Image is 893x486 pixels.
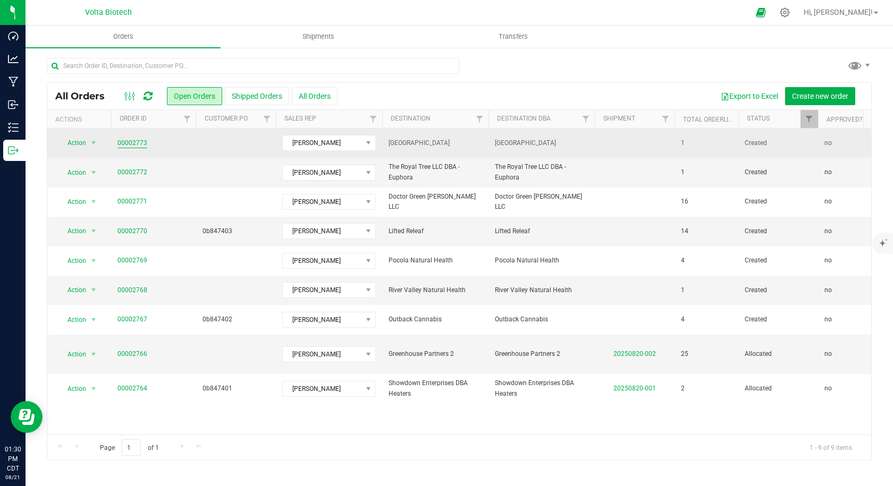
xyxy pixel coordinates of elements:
span: [PERSON_NAME] [283,135,362,150]
a: Status [747,115,770,122]
span: The Royal Tree LLC DBA - Euphora [495,162,588,182]
span: 4 [681,255,685,266]
span: Greenhouse Partners 2 [495,349,588,359]
span: no [824,314,832,325]
a: Filter [471,110,488,128]
span: [PERSON_NAME] [283,224,362,238]
inline-svg: Manufacturing [8,76,19,87]
span: no [824,138,832,148]
a: Transfers [416,25,611,48]
a: Filter [657,110,675,128]
span: [PERSON_NAME] [283,381,362,396]
span: Allocated [745,383,812,394]
span: Doctor Green [PERSON_NAME] LLC [495,192,588,212]
span: Allocated [745,349,812,359]
span: Greenhouse Partners 2 [389,349,482,359]
a: 20250820-002 [613,350,656,357]
a: 00002772 [117,167,147,177]
span: no [824,197,832,207]
span: Action [58,283,87,297]
span: Volta Biotech [85,8,132,17]
button: Create new order [785,87,855,105]
a: 00002768 [117,285,147,295]
a: Shipment [603,115,635,122]
inline-svg: Inventory [8,122,19,133]
span: Created [745,167,812,177]
a: 00002767 [117,314,147,325]
span: [GEOGRAPHIC_DATA] [495,138,588,148]
span: 1 [681,167,685,177]
input: Search Order ID, Destination, Customer PO... [47,58,459,74]
span: River Valley Natural Health [495,285,588,295]
iframe: Resource center [11,401,43,433]
a: Filter [577,110,595,128]
span: Created [745,197,812,207]
inline-svg: Dashboard [8,31,19,41]
span: Created [745,285,812,295]
span: Orders [99,32,148,41]
span: select [87,224,100,238]
span: 1 [681,285,685,295]
span: 16 [681,197,688,207]
p: 08/21 [5,473,21,481]
a: Approved? [827,116,863,123]
span: [PERSON_NAME] [283,347,362,362]
a: Total Orderlines [683,116,740,123]
span: Pocola Natural Health [389,255,482,266]
span: Create new order [792,92,848,100]
span: 0b847402 [203,314,269,325]
span: Action [58,381,87,396]
inline-svg: Inbound [8,99,19,110]
span: select [87,165,100,180]
a: Destination DBA [497,115,551,122]
span: Open Ecommerce Menu [749,2,773,23]
a: Filter [801,110,818,128]
span: [PERSON_NAME] [283,312,362,327]
span: Action [58,253,87,268]
span: [GEOGRAPHIC_DATA] [389,138,482,148]
span: 25 [681,349,688,359]
span: Action [58,312,87,327]
a: Filter [365,110,382,128]
span: 1 [681,138,685,148]
span: no [824,349,832,359]
button: Open Orders [167,87,222,105]
span: select [87,194,100,209]
a: Order ID [120,115,147,122]
span: Action [58,224,87,238]
a: Orders [26,25,221,48]
span: [PERSON_NAME] [283,194,362,209]
a: Customer PO [205,115,248,122]
span: Created [745,314,812,325]
span: select [87,283,100,297]
a: 00002771 [117,197,147,207]
span: no [824,255,832,266]
div: Manage settings [778,7,791,18]
span: River Valley Natural Health [389,285,482,295]
a: Shipments [221,25,416,48]
span: Page of 1 [91,439,167,456]
span: Action [58,347,87,362]
span: Lifted Releaf [495,226,588,236]
span: The Royal Tree LLC DBA - Euphora [389,162,482,182]
span: Action [58,165,87,180]
span: Hi, [PERSON_NAME]! [804,8,873,16]
span: 4 [681,314,685,325]
span: Showdown Enterprises DBA Heaters [389,378,482,398]
a: Filter [179,110,196,128]
span: Action [58,135,87,150]
span: no [824,226,832,236]
a: Sales Rep [284,115,316,122]
a: 00002773 [117,138,147,148]
span: Pocola Natural Health [495,255,588,266]
button: Shipped Orders [225,87,289,105]
span: 2 [681,383,685,394]
span: select [87,253,100,268]
span: no [824,167,832,177]
span: Outback Cannabis [389,314,482,325]
span: [PERSON_NAME] [283,165,362,180]
span: 0b847403 [203,226,269,236]
span: no [824,285,832,295]
a: 00002766 [117,349,147,359]
span: 14 [681,226,688,236]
